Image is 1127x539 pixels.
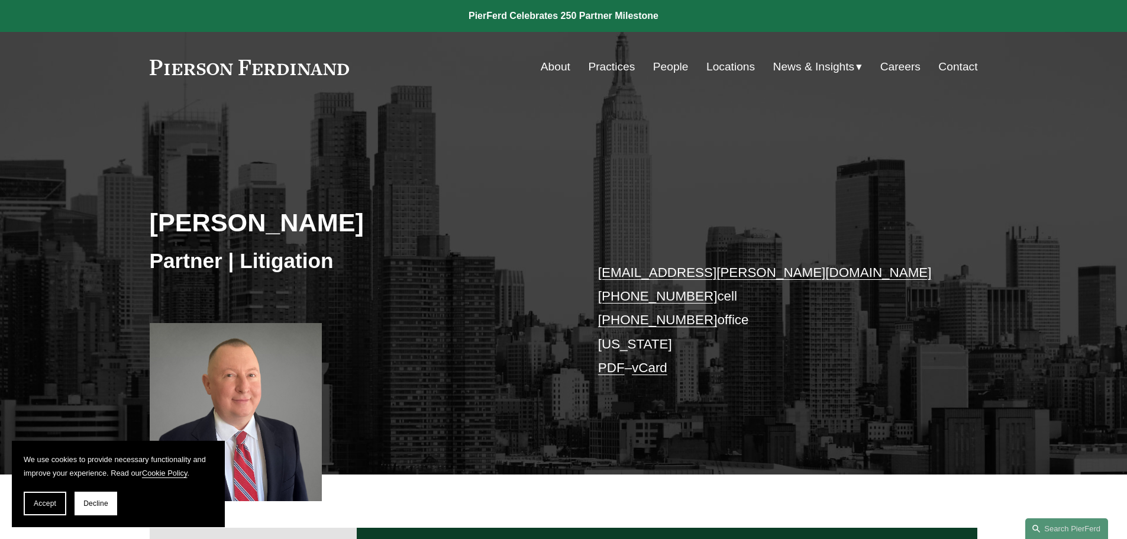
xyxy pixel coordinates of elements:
[598,265,932,280] a: [EMAIL_ADDRESS][PERSON_NAME][DOMAIN_NAME]
[598,360,625,375] a: PDF
[24,492,66,515] button: Accept
[24,453,213,480] p: We use cookies to provide necessary functionality and improve your experience. Read our .
[83,499,108,508] span: Decline
[632,360,667,375] a: vCard
[541,56,570,78] a: About
[34,499,56,508] span: Accept
[598,312,718,327] a: [PHONE_NUMBER]
[773,56,863,78] a: folder dropdown
[773,57,855,78] span: News & Insights
[880,56,921,78] a: Careers
[653,56,689,78] a: People
[75,492,117,515] button: Decline
[588,56,635,78] a: Practices
[12,441,225,527] section: Cookie banner
[142,469,188,477] a: Cookie Policy
[1025,518,1108,539] a: Search this site
[150,207,564,238] h2: [PERSON_NAME]
[598,261,943,380] p: cell office [US_STATE] –
[598,289,718,304] a: [PHONE_NUMBER]
[706,56,755,78] a: Locations
[938,56,977,78] a: Contact
[150,248,564,274] h3: Partner | Litigation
